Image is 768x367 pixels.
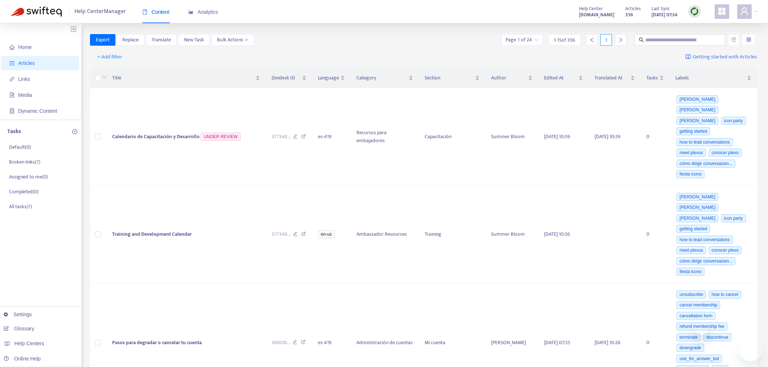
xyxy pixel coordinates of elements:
th: Edited At [538,68,589,88]
span: file-image [9,92,15,98]
td: Ambassador Resources [351,186,419,283]
span: UNDER REVIEW [201,133,240,141]
td: Summer Bloom [485,88,538,186]
span: [PERSON_NAME] [677,95,718,103]
span: cancel membership [677,301,720,309]
th: Translated At [589,68,641,88]
th: Section [419,68,486,88]
span: cómo dirigir conversacion... [677,160,735,168]
td: Training [419,186,486,283]
span: link [9,77,15,82]
a: Online Help [4,356,41,362]
span: book [142,9,147,15]
td: Recursos para embajadores [351,88,419,186]
span: how to lead conversations [677,138,733,146]
span: [DATE] 10:26 [595,338,620,347]
span: [PERSON_NAME] [677,203,718,211]
span: [PERSON_NAME] [677,106,718,114]
span: discontinue [703,333,731,341]
span: New Task [184,36,204,44]
span: [DATE] 10:59 [544,132,570,141]
span: Replace [122,36,139,44]
td: 0 [641,88,670,186]
span: Language [318,74,339,82]
p: Completed ( 0 ) [9,188,38,195]
span: [DATE] 07:55 [544,338,570,347]
button: Export [90,34,115,46]
span: Home [18,44,32,50]
img: sync.dc5367851b00ba804db3.png [690,7,699,16]
span: refund membership fee [677,322,727,330]
span: Translated At [595,74,629,82]
span: 360018 ... [271,339,290,347]
span: Calendario de Capacitación y Desarrollo [112,132,200,141]
strong: [DATE] 07:34 [651,11,677,19]
p: Broken links ( 7 ) [9,158,40,166]
span: getting started [677,225,710,233]
span: unordered-list [731,37,736,42]
button: Bulk Actionsdown [211,34,254,46]
th: Tasks [641,68,670,88]
span: downgrade [677,344,704,352]
img: Swifteq [11,7,62,17]
span: + Add filter [97,53,122,61]
span: Articles [625,5,641,13]
button: Replace [117,34,144,46]
span: meet plexus [677,246,706,254]
span: home [9,45,15,50]
span: Help Centers [15,341,44,346]
span: appstore [718,7,726,16]
span: cancellation form [677,312,715,320]
span: Category [356,74,407,82]
span: [PERSON_NAME] [677,214,718,222]
th: Language [312,68,351,88]
span: 377348 ... [271,230,290,238]
span: Tasks [646,74,658,82]
span: Last Sync [651,5,670,13]
span: Pasos para degradar o cancelar tu cuenta [112,338,202,347]
span: Zendesk ID [271,74,301,82]
span: left [589,37,595,42]
span: Links [18,76,30,82]
span: Training and Development Calendar [112,230,192,238]
span: how to lead conversations [677,236,733,244]
span: plus-circle [72,129,77,134]
span: Content [142,9,169,15]
span: [PERSON_NAME] [677,117,718,125]
span: Title [112,74,254,82]
span: Analytics [188,9,218,15]
span: area-chart [188,9,193,15]
span: Help Center Manager [74,5,126,18]
span: Media [18,92,32,98]
span: terminate [677,333,700,341]
span: [DATE] 10:56 [544,230,570,238]
span: Bulk Actions [217,36,248,44]
span: Help Center [579,5,603,13]
span: Section [425,74,474,82]
td: es-419 [312,88,351,186]
button: unordered-list [728,34,739,46]
span: conocer plexo [709,149,742,157]
span: account-book [9,61,15,66]
td: 0 [641,186,670,283]
th: Zendesk ID [266,68,312,88]
span: [PERSON_NAME] [677,193,718,201]
span: search [639,37,644,42]
p: Assigned to me ( 0 ) [9,173,48,181]
span: Author [491,74,527,82]
span: Edited At [544,74,577,82]
td: Capacitación [419,88,486,186]
iframe: Button to launch messaging window [739,338,762,361]
span: user [740,7,749,16]
span: meet plexus [677,149,706,157]
span: en-us [318,230,335,238]
span: how to cancel [709,290,741,298]
span: conocer plexo [709,246,742,254]
button: Translate [146,34,177,46]
span: cómo dirigir conversacion... [677,257,735,265]
span: Dynamic Content [18,108,57,114]
span: Export [96,36,110,44]
span: use_for_answer_bot [677,355,722,363]
span: fiesta icono [677,170,704,178]
p: Default ( 0 ) [9,143,31,151]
